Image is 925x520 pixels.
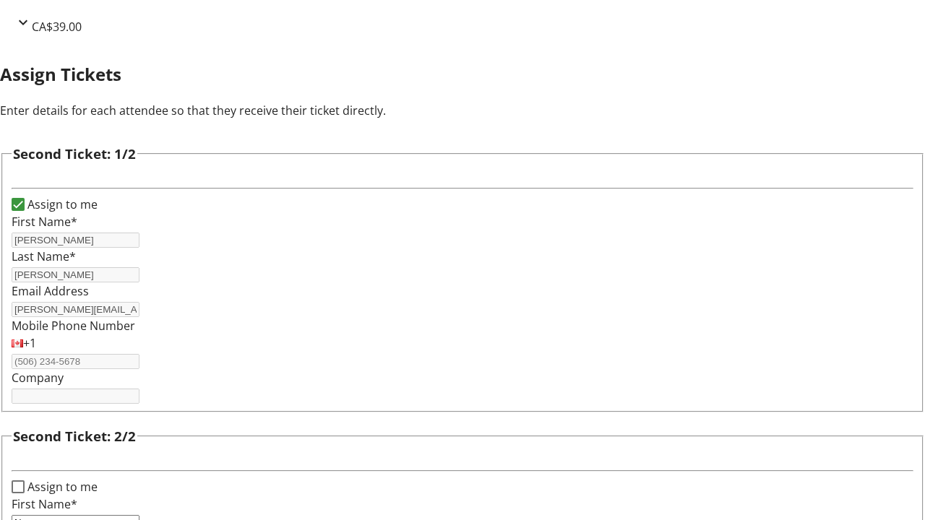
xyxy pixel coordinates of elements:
[25,196,98,213] label: Assign to me
[12,354,139,369] input: (506) 234-5678
[12,318,135,334] label: Mobile Phone Number
[32,19,82,35] span: CA$39.00
[13,144,136,164] h3: Second Ticket: 1/2
[12,283,89,299] label: Email Address
[12,248,76,264] label: Last Name*
[25,478,98,495] label: Assign to me
[13,426,136,446] h3: Second Ticket: 2/2
[12,496,77,512] label: First Name*
[12,214,77,230] label: First Name*
[12,370,64,386] label: Company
